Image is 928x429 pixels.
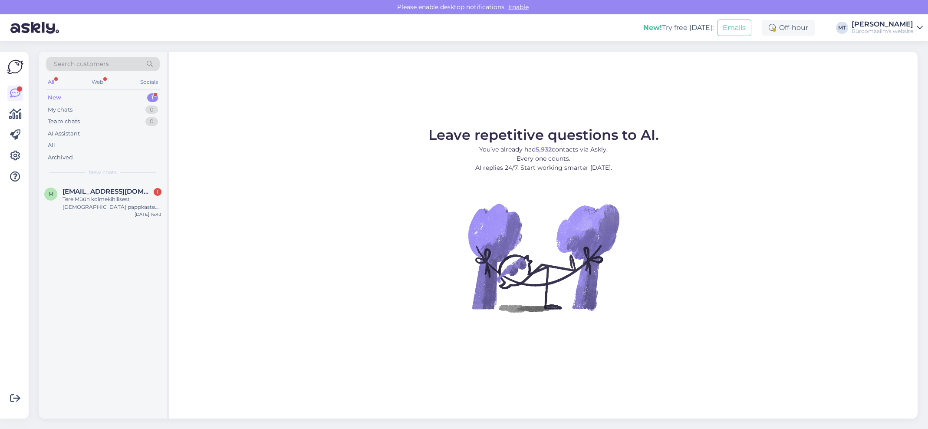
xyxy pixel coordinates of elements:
[465,179,622,336] img: No Chat active
[643,23,714,33] div: Try free [DATE]:
[63,188,153,195] span: mddgrupa@inbox.lv
[717,20,751,36] button: Emails
[48,141,55,150] div: All
[89,168,117,176] span: New chats
[428,145,659,172] p: You’ve already had contacts via Askly. Every one counts. AI replies 24/7. Start working smarter [...
[852,21,913,28] div: [PERSON_NAME]
[428,126,659,143] span: Leave repetitive questions to AI.
[506,3,531,11] span: Enable
[48,153,73,162] div: Archived
[138,76,160,88] div: Socials
[536,145,552,153] b: 5,932
[48,93,61,102] div: New
[7,59,23,75] img: Askly Logo
[46,76,56,88] div: All
[852,21,923,35] a: [PERSON_NAME]Büroomaailm's website
[762,20,815,36] div: Off-hour
[48,106,72,114] div: My chats
[90,76,105,88] div: Web
[135,211,161,218] div: [DATE] 16:43
[852,28,913,35] div: Büroomaailm's website
[154,188,161,196] div: 1
[48,129,80,138] div: AI Assistant
[145,106,158,114] div: 0
[54,59,109,69] span: Search customers
[836,22,848,34] div: MT
[48,117,80,126] div: Team chats
[147,93,158,102] div: 1
[49,191,53,197] span: m
[145,117,158,126] div: 0
[643,23,662,32] b: New!
[63,195,161,211] div: Tere Müün kolmekihilisest [DEMOGRAPHIC_DATA] pappkaste. Mõõdud 385x250x110. Hind 100 tk 9EUR+km (...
